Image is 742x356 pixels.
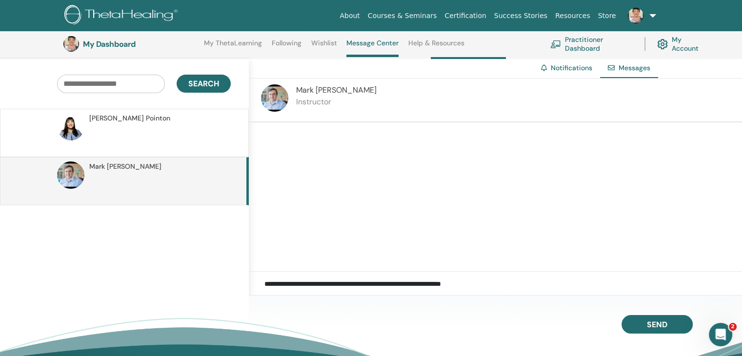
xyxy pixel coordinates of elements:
[336,7,363,25] a: About
[272,39,301,55] a: Following
[647,319,667,330] span: Send
[63,36,79,52] img: default.jpg
[296,85,377,95] span: Mark [PERSON_NAME]
[622,315,693,334] button: Send
[346,39,399,57] a: Message Center
[594,7,620,25] a: Store
[83,40,180,49] h3: My Dashboard
[57,161,84,189] img: default.jpg
[657,33,706,55] a: My Account
[628,8,643,23] img: default.jpg
[296,96,377,108] p: Instructor
[441,7,490,25] a: Certification
[204,39,262,55] a: My ThetaLearning
[551,7,594,25] a: Resources
[709,323,732,346] iframe: Intercom live chat
[364,7,441,25] a: Courses & Seminars
[550,33,633,55] a: Practitioner Dashboard
[490,7,551,25] a: Success Stories
[261,84,288,112] img: default.jpg
[657,37,668,52] img: cog.svg
[89,161,161,172] span: Mark [PERSON_NAME]
[729,323,737,331] span: 2
[550,40,561,48] img: chalkboard-teacher.svg
[408,39,464,55] a: Help & Resources
[551,63,592,72] a: Notifications
[177,75,231,93] button: Search
[64,5,181,27] img: logo.png
[89,113,170,123] span: [PERSON_NAME] Pointon
[188,79,219,89] span: Search
[57,113,84,140] img: default.jpg
[619,63,650,72] span: Messages
[311,39,337,55] a: Wishlist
